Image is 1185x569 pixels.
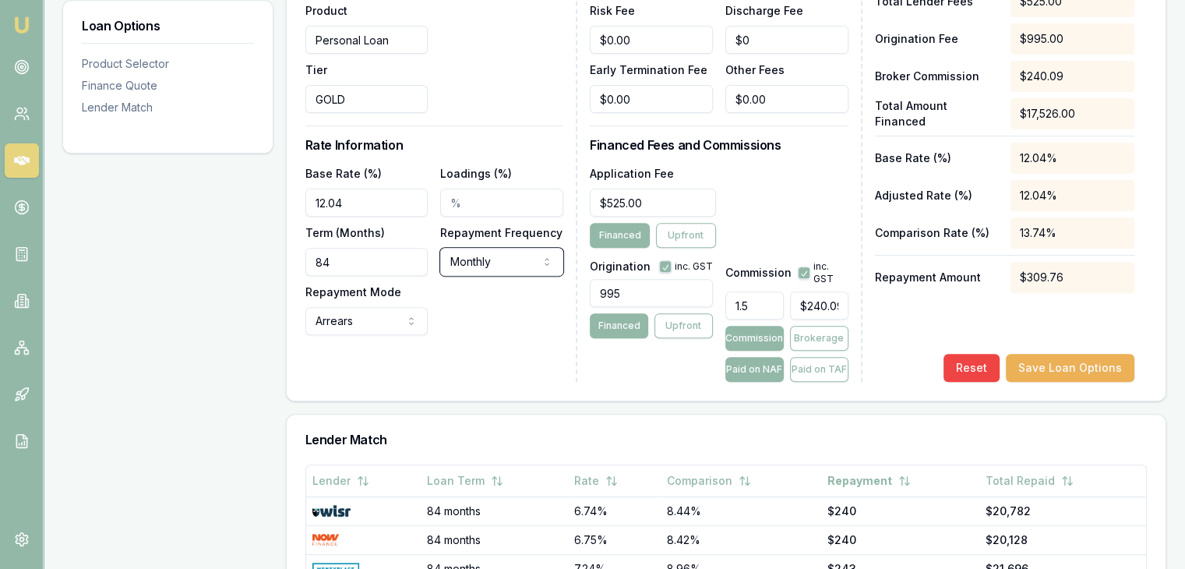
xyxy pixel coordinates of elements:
[1010,180,1134,211] div: 12.04%
[875,270,999,285] p: Repayment Amount
[421,497,568,525] td: 84 months
[1006,354,1134,382] button: Save Loan Options
[725,292,784,320] input: %
[440,226,563,239] label: Repayment Frequency
[305,433,1147,446] h3: Lender Match
[725,63,785,76] label: Other Fees
[440,167,512,180] label: Loadings (%)
[875,188,999,203] p: Adjusted Rate (%)
[590,167,674,180] label: Application Fee
[590,313,648,338] button: Financed
[590,261,651,272] label: Origination
[667,467,751,495] button: Comparison
[305,139,563,151] h3: Rate Information
[659,260,713,273] div: inc. GST
[875,69,999,84] p: Broker Commission
[305,4,347,17] label: Product
[656,223,716,248] button: Upfront
[82,100,254,115] div: Lender Match
[82,78,254,94] div: Finance Quote
[568,497,661,525] td: 6.74%
[725,326,784,351] button: Commission
[725,357,784,382] button: Paid on NAF
[943,354,1000,382] button: Reset
[661,497,820,525] td: 8.44%
[725,26,848,54] input: $
[305,167,382,180] label: Base Rate (%)
[725,85,848,113] input: $
[590,4,635,17] label: Risk Fee
[305,189,429,217] input: %
[305,285,401,299] label: Repayment Mode
[427,467,503,495] button: Loan Term
[1010,143,1134,174] div: 12.04%
[568,525,661,554] td: 6.75%
[312,534,340,546] img: NOW Finance
[875,150,999,166] p: Base Rate (%)
[827,467,911,495] button: Repayment
[312,467,369,495] button: Lender
[1010,262,1134,293] div: $309.76
[661,525,820,554] td: 8.42%
[1010,98,1134,129] div: $17,526.00
[305,63,327,76] label: Tier
[790,326,848,351] button: Brokerage
[590,139,848,151] h3: Financed Fees and Commissions
[725,4,803,17] label: Discharge Fee
[305,226,385,239] label: Term (Months)
[654,313,713,338] button: Upfront
[790,357,848,382] button: Paid on TAF
[82,56,254,72] div: Product Selector
[827,504,974,519] div: $240
[875,98,999,129] p: Total Amount Financed
[82,19,254,32] h3: Loan Options
[1010,61,1134,92] div: $240.09
[590,189,716,217] input: $
[1010,217,1134,249] div: 13.74%
[875,31,999,47] p: Origination Fee
[440,189,563,217] input: %
[590,223,650,248] button: Financed
[827,532,974,548] div: $240
[725,267,792,278] label: Commission
[986,532,1140,548] div: $20,128
[574,467,618,495] button: Rate
[421,525,568,554] td: 84 months
[12,16,31,34] img: emu-icon-u.png
[590,26,713,54] input: $
[986,467,1074,495] button: Total Repaid
[590,85,713,113] input: $
[1010,23,1134,55] div: $995.00
[798,260,848,285] div: inc. GST
[312,505,351,518] img: WISR
[590,63,707,76] label: Early Termination Fee
[986,504,1140,519] div: $20,782
[875,225,999,241] p: Comparison Rate (%)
